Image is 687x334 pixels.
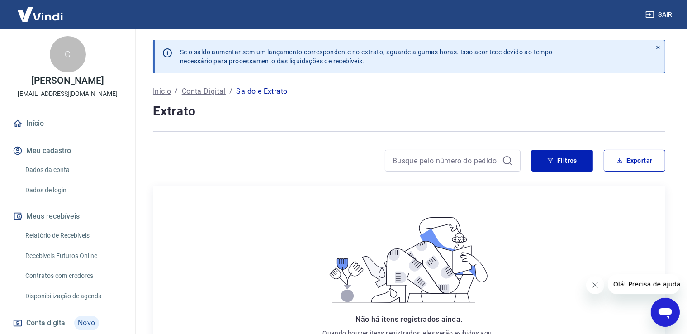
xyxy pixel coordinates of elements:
[393,154,498,167] input: Busque pelo número do pedido
[18,89,118,99] p: [EMAIL_ADDRESS][DOMAIN_NAME]
[604,150,665,172] button: Exportar
[31,76,104,86] p: [PERSON_NAME]
[531,150,593,172] button: Filtros
[153,86,171,97] a: Início
[50,36,86,72] div: C
[11,206,124,226] button: Meus recebíveis
[22,181,124,200] a: Dados de login
[22,287,124,305] a: Disponibilização de agenda
[26,317,67,329] span: Conta digital
[175,86,178,97] p: /
[651,298,680,327] iframe: Botão para abrir a janela de mensagens
[236,86,287,97] p: Saldo e Extrato
[5,6,76,14] span: Olá! Precisa de ajuda?
[22,247,124,265] a: Recebíveis Futuros Online
[22,226,124,245] a: Relatório de Recebíveis
[11,0,70,28] img: Vindi
[180,48,553,66] p: Se o saldo aumentar sem um lançamento correspondente no extrato, aguarde algumas horas. Isso acon...
[22,267,124,285] a: Contratos com credores
[644,6,676,23] button: Sair
[153,102,665,120] h4: Extrato
[11,114,124,134] a: Início
[11,312,124,334] a: Conta digitalNovo
[182,86,226,97] a: Conta Digital
[229,86,232,97] p: /
[11,141,124,161] button: Meu cadastro
[355,315,462,324] span: Não há itens registrados ainda.
[22,161,124,179] a: Dados da conta
[586,276,604,294] iframe: Fechar mensagem
[608,274,680,294] iframe: Mensagem da empresa
[74,316,99,330] span: Novo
